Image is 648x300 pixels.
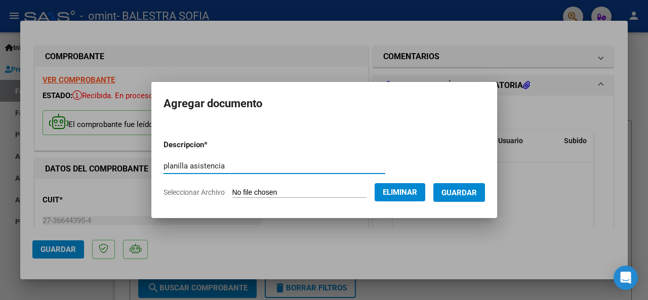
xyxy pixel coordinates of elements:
h2: Agregar documento [164,94,485,113]
div: Open Intercom Messenger [614,266,638,290]
p: Descripcion [164,139,260,151]
button: Guardar [433,183,485,202]
button: Eliminar [375,183,425,201]
span: Eliminar [383,188,417,197]
span: Guardar [441,188,477,197]
span: Seleccionar Archivo [164,188,225,196]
